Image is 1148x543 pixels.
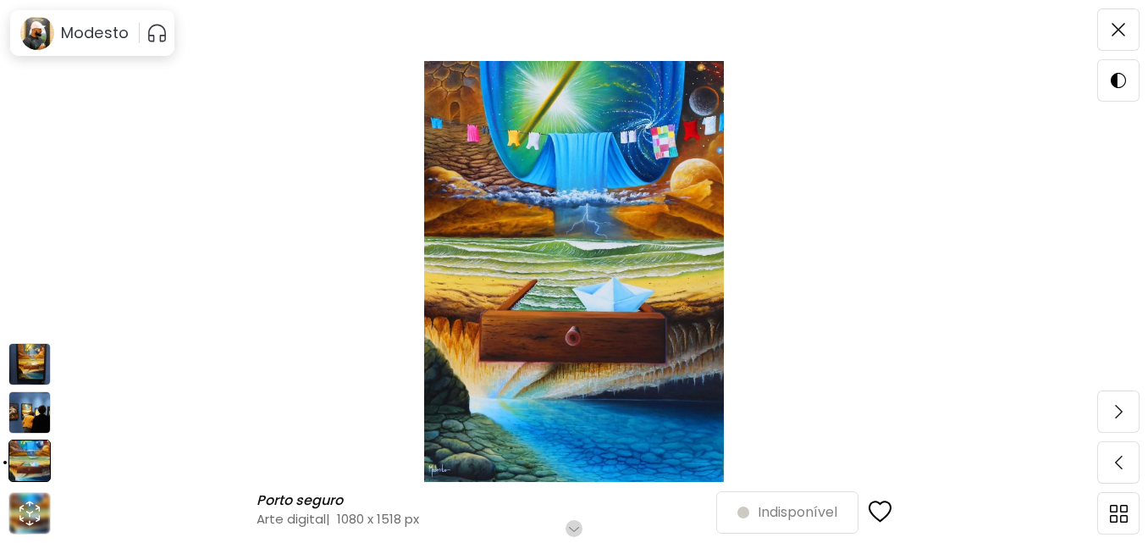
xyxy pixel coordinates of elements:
button: pauseOutline IconGradient Icon [146,19,168,47]
h6: Porto seguro [257,492,347,509]
h6: Modesto [61,23,129,43]
button: favorites [858,490,902,535]
div: animation [16,500,43,527]
h4: Arte digital | 1080 x 1518 px [257,510,716,528]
